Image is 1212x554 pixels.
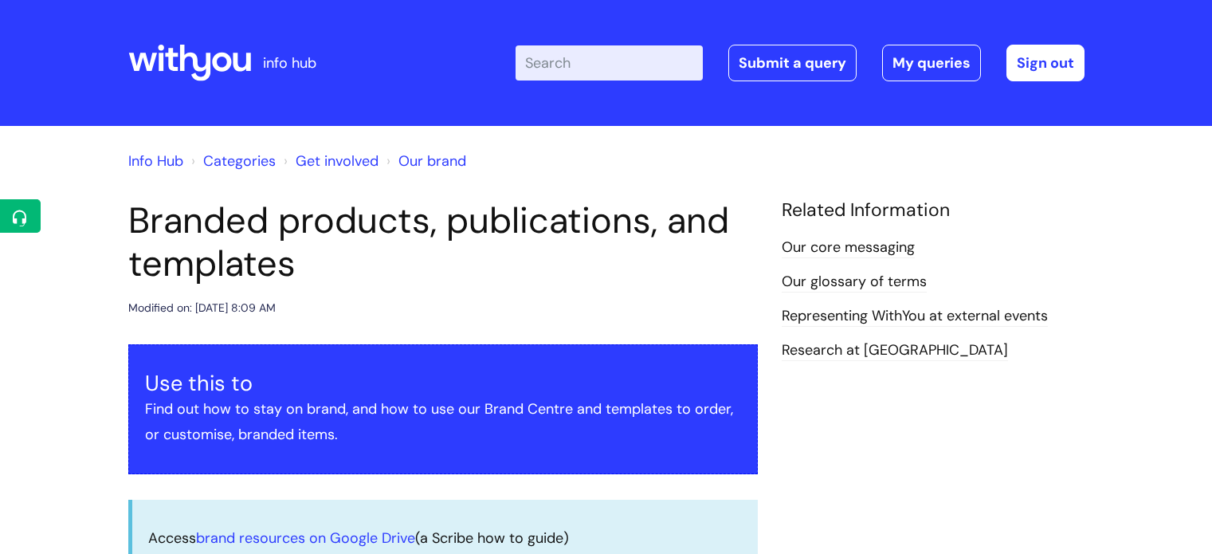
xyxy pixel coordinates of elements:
a: Our core messaging [782,238,915,258]
a: Our glossary of terms [782,272,927,293]
li: Our brand [382,148,466,174]
a: Representing WithYou at external events [782,306,1048,327]
a: My queries [882,45,981,81]
div: | - [516,45,1085,81]
a: Sign out [1006,45,1085,81]
a: Our brand [398,151,466,171]
p: Access (a Scribe how to guide) [148,525,742,551]
a: Categories [203,151,276,171]
input: Search [516,45,703,81]
p: info hub [263,50,316,76]
a: Get involved [296,151,379,171]
div: Modified on: [DATE] 8:09 AM [128,298,276,318]
h4: Related Information [782,199,1085,222]
a: Research at [GEOGRAPHIC_DATA] [782,340,1008,361]
h3: Use this to [145,371,741,396]
a: brand resources on Google Drive [196,528,415,548]
li: Solution home [187,148,276,174]
a: Info Hub [128,151,183,171]
h1: Branded products, publications, and templates [128,199,758,285]
li: Get involved [280,148,379,174]
a: Submit a query [728,45,857,81]
p: Find out how to stay on brand, and how to use our Brand Centre and templates to order, or customi... [145,396,741,448]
